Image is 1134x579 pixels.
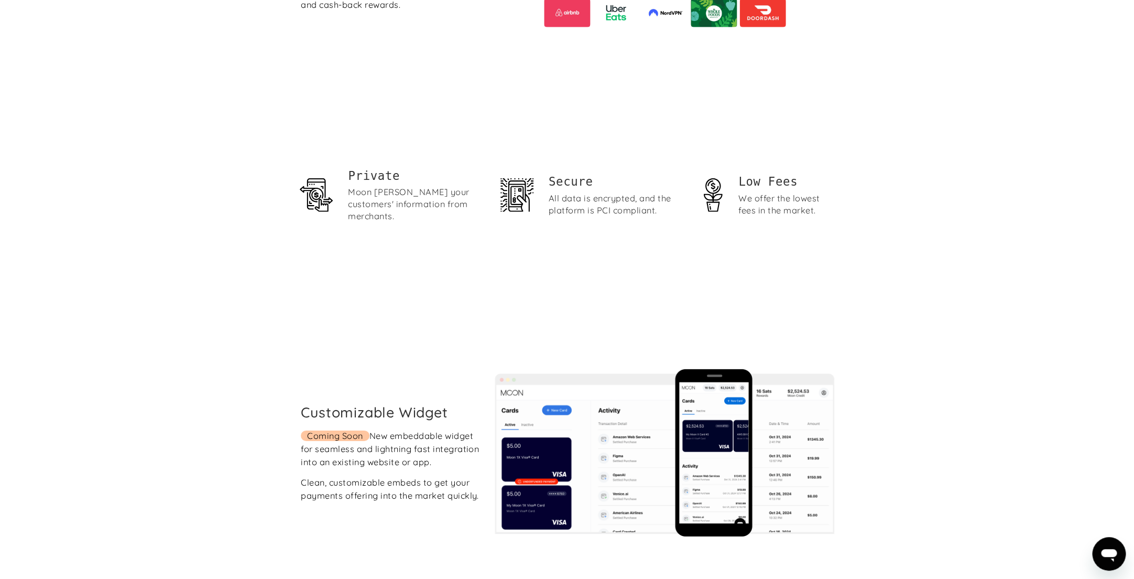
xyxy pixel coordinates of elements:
[348,186,483,222] div: Moon [PERSON_NAME] your customers' information from merchants.
[1092,537,1126,571] iframe: Button to launch messaging window
[301,430,479,468] div: New embeddable widget for seamless and lightning fast integration into an existing website or app.
[301,431,369,441] span: Coming Soon
[696,178,729,211] img: Money stewardship
[300,178,333,211] img: Privacy
[549,192,684,217] div: All data is encrypted, and the platform is PCI compliant.
[549,174,684,190] h2: Secure
[738,174,834,190] h1: Low Fees
[301,404,479,421] h2: Customizable Widget
[500,178,533,211] img: Security
[348,168,483,184] h1: Private
[301,476,479,502] div: Clean, customizable embeds to get your payments offering into the market quickly.
[738,192,834,217] div: We offer the lowest fees in the market.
